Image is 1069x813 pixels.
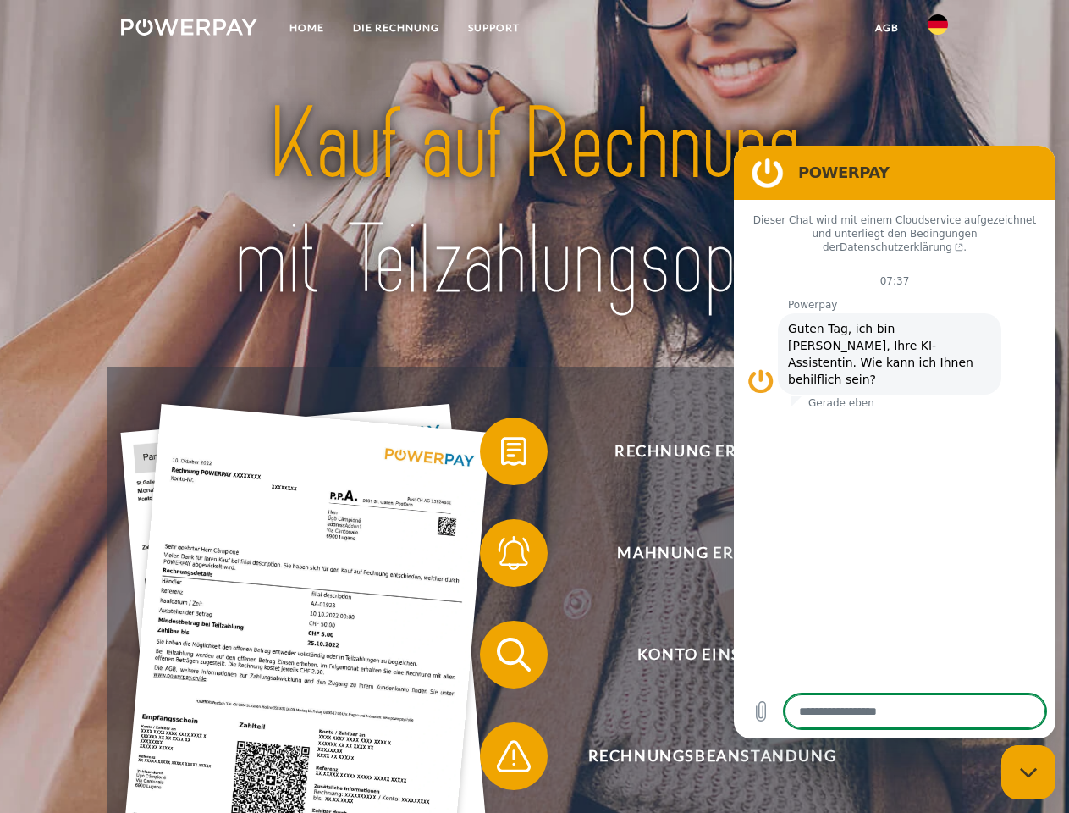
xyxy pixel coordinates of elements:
img: qb_warning.svg [493,735,535,777]
iframe: Messaging-Fenster [734,146,1055,738]
img: qb_search.svg [493,633,535,676]
a: agb [861,13,913,43]
img: qb_bell.svg [493,532,535,574]
button: Rechnung erhalten? [480,418,920,485]
button: Mahnung erhalten? [480,519,920,587]
a: SUPPORT [454,13,534,43]
img: qb_bill.svg [493,430,535,473]
iframe: Schaltfläche zum Öffnen des Messaging-Fensters; Konversation läuft [1001,745,1055,799]
a: Home [275,13,339,43]
span: Rechnung erhalten? [504,418,919,485]
span: Mahnung erhalten? [504,519,919,587]
img: de [928,14,948,35]
button: Rechnungsbeanstandung [480,722,920,790]
a: DIE RECHNUNG [339,13,454,43]
img: title-powerpay_de.svg [162,81,907,324]
span: Rechnungsbeanstandung [504,722,919,790]
button: Konto einsehen [480,621,920,689]
span: Konto einsehen [504,621,919,689]
img: logo-powerpay-white.svg [121,19,257,36]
